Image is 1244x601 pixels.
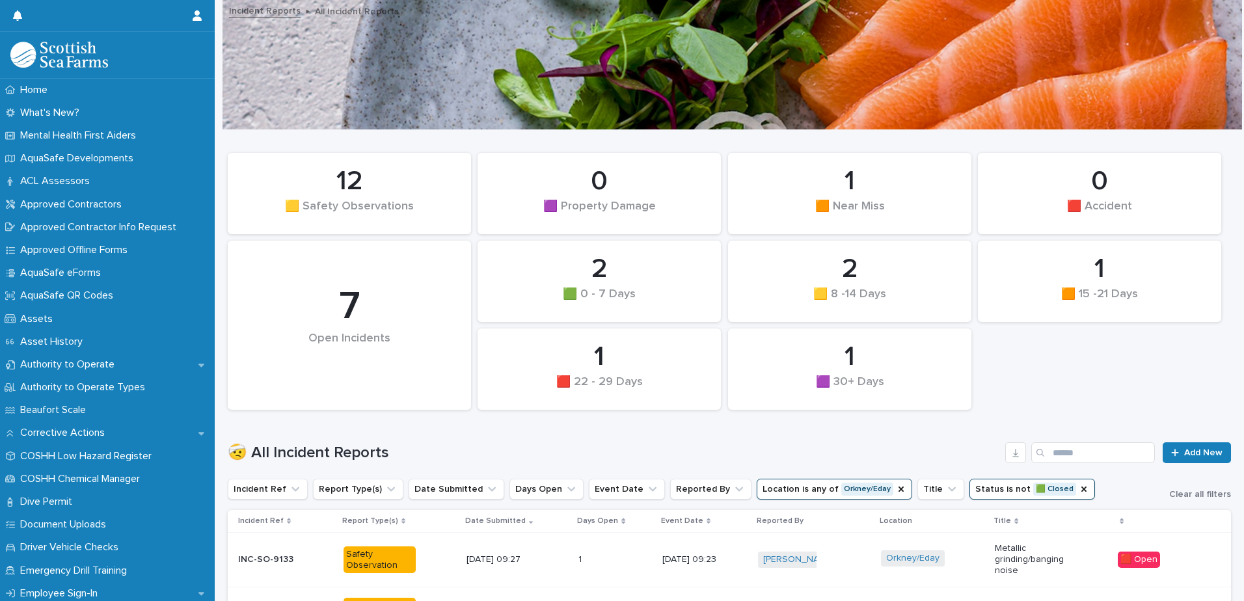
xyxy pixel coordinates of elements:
div: 7 [250,284,449,330]
p: Employee Sign-In [15,587,108,600]
p: Event Date [661,514,703,528]
p: Approved Offline Forms [15,244,138,256]
div: 12 [250,165,449,198]
div: 🟪 30+ Days [750,375,949,403]
p: All Incident Reports [315,3,399,18]
a: Orkney/Eday [886,553,940,564]
p: Authority to Operate Types [15,381,155,394]
button: Clear all filters [1159,490,1231,499]
p: COSHH Chemical Manager [15,473,150,485]
div: 🟥 Accident [1000,200,1199,227]
p: Date Submitted [465,514,526,528]
button: Title [917,479,964,500]
div: 🟧 Near Miss [750,200,949,227]
p: Assets [15,313,63,325]
p: Driver Vehicle Checks [15,541,129,554]
button: Reported By [670,479,751,500]
button: Location [757,479,912,500]
div: 🟧 15 -21 Days [1000,287,1199,315]
p: Authority to Operate [15,358,125,371]
button: Status [969,479,1095,500]
p: AquaSafe eForms [15,267,111,279]
div: 1 [500,341,699,373]
span: Clear all filters [1169,490,1231,499]
div: 🟥 22 - 29 Days [500,375,699,403]
div: Open Incidents [250,332,449,373]
p: [DATE] 09:27 [466,554,539,565]
p: 1 [578,552,584,565]
p: Asset History [15,336,93,348]
h1: 🤕 All Incident Reports [228,444,1000,462]
button: Date Submitted [409,479,504,500]
p: Days Open [577,514,618,528]
div: 2 [750,253,949,286]
p: Report Type(s) [342,514,398,528]
button: Incident Ref [228,479,308,500]
p: Dive Permit [15,496,83,508]
p: ACL Assessors [15,175,100,187]
div: 1 [750,341,949,373]
button: Event Date [589,479,665,500]
p: Reported By [757,514,804,528]
div: 1 [1000,253,1199,286]
a: [PERSON_NAME] [763,554,834,565]
div: 0 [500,165,699,198]
p: [DATE] 09:23 [662,554,735,565]
p: Beaufort Scale [15,404,96,416]
div: 0 [1000,165,1199,198]
a: Incident Reports [229,3,301,18]
p: Title [994,514,1011,528]
p: AquaSafe QR Codes [15,289,124,302]
button: Days Open [509,479,584,500]
img: bPIBxiqnSb2ggTQWdOVV [10,42,108,68]
tr: INC-SO-9133Safety Observation[DATE] 09:2711 [DATE] 09:23[PERSON_NAME] Orkney/Eday Metallic grindi... [228,533,1231,587]
a: Add New [1163,442,1231,463]
div: 🟥 Open [1118,552,1160,568]
p: AquaSafe Developments [15,152,144,165]
p: Incident Ref [238,514,284,528]
button: Report Type(s) [313,479,403,500]
div: 🟪 Property Damage [500,200,699,227]
div: 2 [500,253,699,286]
p: Location [880,514,912,528]
p: Mental Health First Aiders [15,129,146,142]
div: 1 [750,165,949,198]
p: COSHH Low Hazard Register [15,450,162,462]
div: 🟩 0 - 7 Days [500,287,699,315]
div: Safety Observation [344,546,416,574]
p: Corrective Actions [15,427,115,439]
span: Add New [1184,448,1223,457]
p: Home [15,84,58,96]
p: What's New? [15,107,90,119]
p: Emergency Drill Training [15,565,137,577]
p: Approved Contractors [15,198,132,211]
p: Approved Contractor Info Request [15,221,187,234]
p: Metallic grinding/banging noise [995,543,1067,576]
div: 🟨 Safety Observations [250,200,449,227]
p: INC-SO-9133 [238,554,310,565]
input: Search [1031,442,1155,463]
div: 🟨 8 -14 Days [750,287,949,315]
p: Document Uploads [15,518,116,531]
